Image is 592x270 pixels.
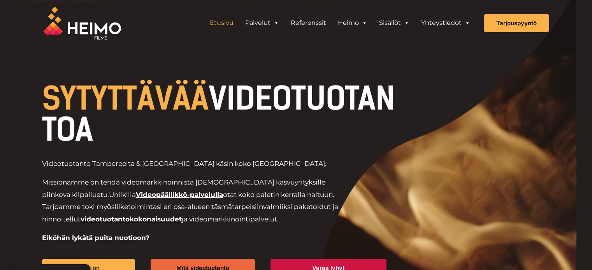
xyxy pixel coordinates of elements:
a: videotuotantokokonaisuudet [81,215,182,223]
a: Palvelut [239,15,285,31]
p: Missionamme on tehdä videomarkkinoinnista [DEMOGRAPHIC_DATA] kasvuyrityksille piinkova kilpailuetu. [42,176,349,225]
aside: Header Widget 1 [200,15,480,31]
span: ja videomarkkinointipalvelut. [182,215,279,223]
strong: Eiköhän lykätä puita nuotioon? [42,234,149,242]
span: SYTYTTÄVÄÄ [42,80,209,117]
a: Tarjouspyyntö [484,14,549,32]
a: Heimo [332,15,373,31]
a: Videopäällikkö-palvelulla [136,191,223,199]
img: Heimo Filmsin logo [43,7,121,40]
a: Etusivu [204,15,239,31]
p: Videotuotanto Tampereelta & [GEOGRAPHIC_DATA] käsin koko [GEOGRAPHIC_DATA]. [42,158,349,170]
a: Referenssit [285,15,332,31]
span: valmiiksi paketoidut ja hinnoitellut [42,203,338,223]
span: liiketoimintasi eri osa-alueen täsmätarpeisiin [114,203,263,211]
span: Uniikilla [109,191,136,199]
a: Sisällöt [373,15,415,31]
h1: VIDEOTUOTANTOA [42,83,402,145]
a: Yhteystiedot [415,15,476,31]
